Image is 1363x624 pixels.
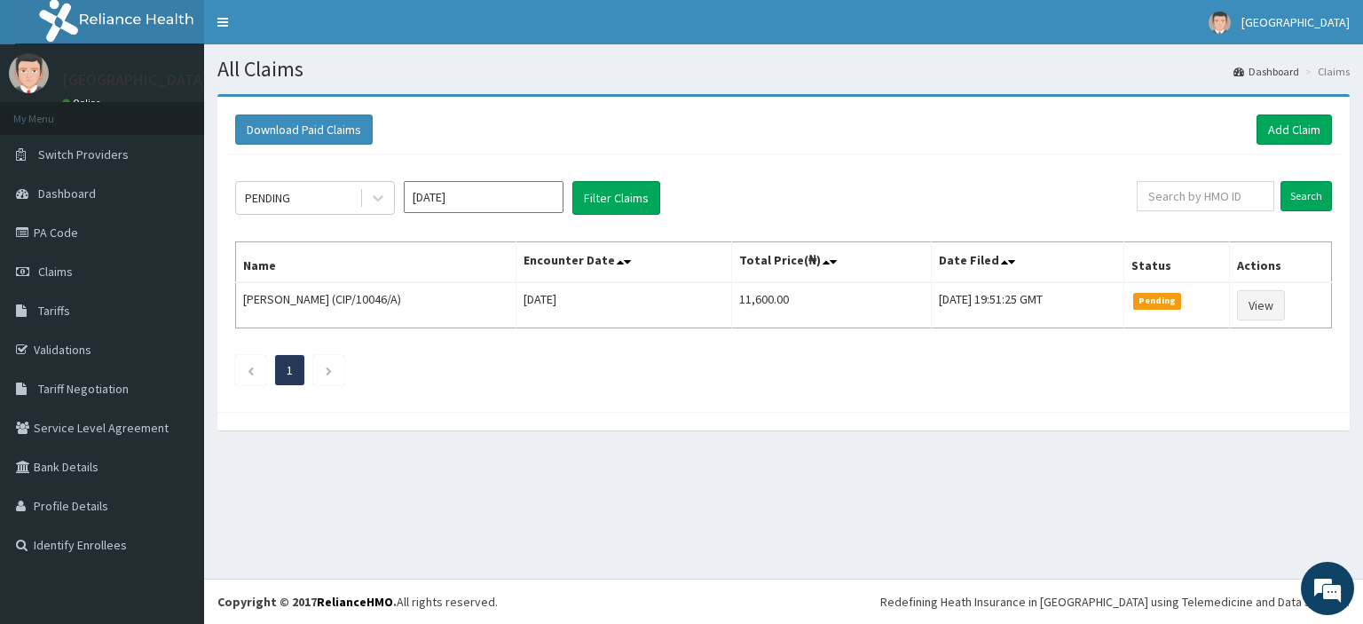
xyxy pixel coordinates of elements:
div: PENDING [245,189,290,207]
span: Pending [1133,293,1182,309]
input: Select Month and Year [404,181,563,213]
input: Search [1280,181,1332,211]
th: Encounter Date [516,242,731,283]
span: [GEOGRAPHIC_DATA] [1241,14,1350,30]
a: Previous page [247,362,255,378]
li: Claims [1301,64,1350,79]
img: User Image [1209,12,1231,34]
div: Redefining Heath Insurance in [GEOGRAPHIC_DATA] using Telemedicine and Data Science! [880,593,1350,611]
span: Tariffs [38,303,70,319]
img: User Image [9,53,49,93]
td: 11,600.00 [731,282,931,328]
a: Page 1 is your current page [287,362,293,378]
input: Search by HMO ID [1137,181,1274,211]
span: Tariff Negotiation [38,381,129,397]
footer: All rights reserved. [204,579,1363,624]
strong: Copyright © 2017 . [217,594,397,610]
h1: All Claims [217,58,1350,81]
a: RelianceHMO [317,594,393,610]
th: Status [1123,242,1229,283]
a: Dashboard [1233,64,1299,79]
td: [DATE] 19:51:25 GMT [931,282,1123,328]
th: Total Price(₦) [731,242,931,283]
th: Actions [1229,242,1331,283]
span: Switch Providers [38,146,129,162]
span: Dashboard [38,186,96,201]
button: Filter Claims [572,181,660,215]
a: Next page [325,362,333,378]
button: Download Paid Claims [235,115,373,145]
th: Date Filed [931,242,1123,283]
p: [GEOGRAPHIC_DATA] [62,72,209,88]
td: [DATE] [516,282,731,328]
span: Claims [38,264,73,280]
a: Add Claim [1257,115,1332,145]
td: [PERSON_NAME] (CIP/10046/A) [236,282,516,328]
th: Name [236,242,516,283]
a: Online [62,97,105,109]
a: View [1237,290,1285,320]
